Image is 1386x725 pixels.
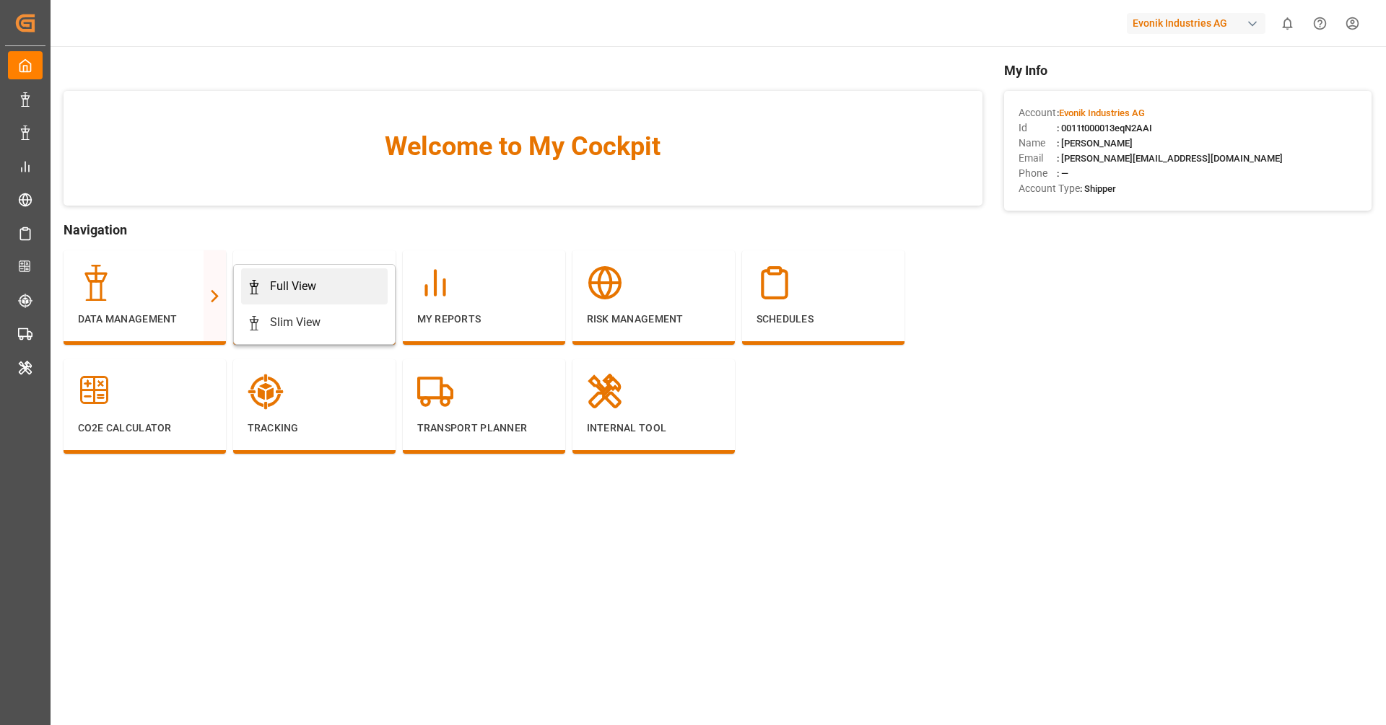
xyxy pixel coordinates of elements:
span: Email [1019,151,1057,166]
p: Data Management [78,312,212,327]
p: CO2e Calculator [78,421,212,436]
p: Schedules [757,312,890,327]
p: My Reports [417,312,551,327]
span: Id [1019,120,1057,136]
span: : — [1057,168,1068,179]
a: Full View [241,268,388,304]
span: : [1057,107,1145,118]
span: : 0011t000013eqN2AAI [1057,123,1152,133]
button: show 0 new notifications [1271,7,1304,40]
a: Slim View [241,304,388,340]
span: : [PERSON_NAME] [1057,138,1133,149]
p: Risk Management [587,312,720,327]
p: Internal Tool [587,421,720,436]
p: Transport Planner [417,421,551,436]
span: : [PERSON_NAME][EMAIL_ADDRESS][DOMAIN_NAME] [1057,153,1283,164]
button: Evonik Industries AG [1127,9,1271,37]
div: Slim View [270,314,321,331]
button: Help Center [1304,7,1336,40]
p: Tracking [248,421,381,436]
span: Account [1019,105,1057,120]
span: Navigation [64,220,982,240]
span: Phone [1019,166,1057,181]
div: Evonik Industries AG [1127,13,1265,34]
span: Welcome to My Cockpit [92,127,954,166]
span: Name [1019,136,1057,151]
span: Account Type [1019,181,1080,196]
span: My Info [1004,61,1372,80]
div: Full View [270,278,316,295]
span: Evonik Industries AG [1059,107,1145,118]
span: : Shipper [1080,183,1116,194]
